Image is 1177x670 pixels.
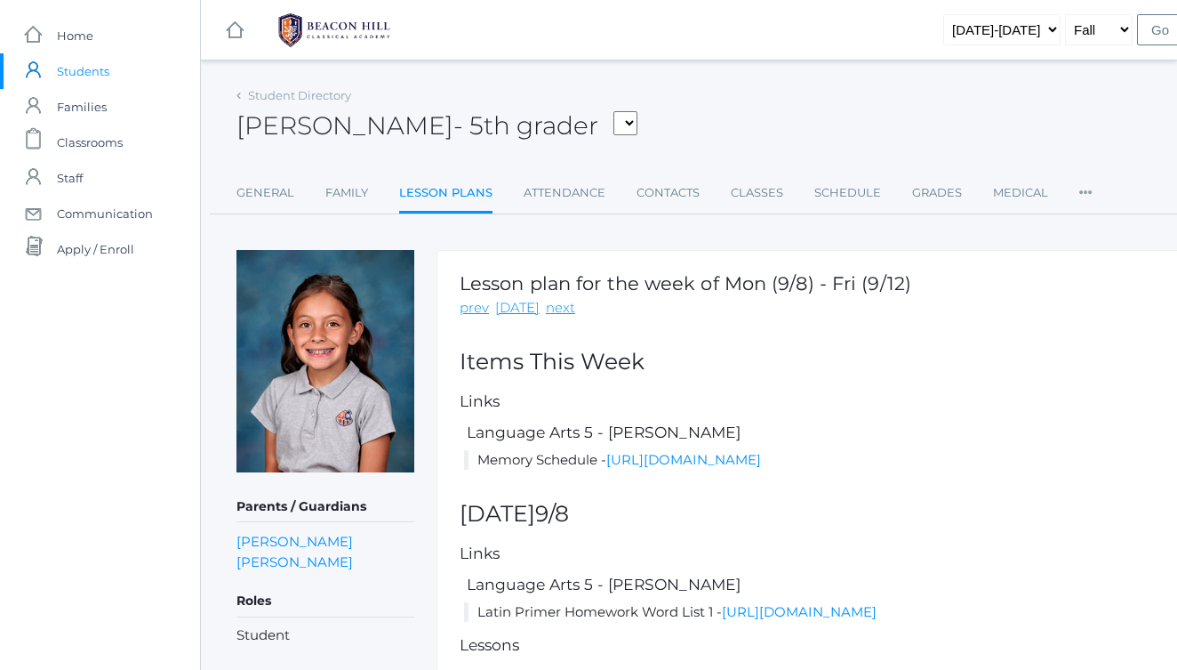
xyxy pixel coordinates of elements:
[495,298,540,319] a: [DATE]
[722,603,877,620] a: [URL][DOMAIN_NAME]
[399,175,492,214] a: Lesson Plans
[236,586,414,617] h5: Roles
[268,8,401,52] img: BHCALogos-05-308ed15e86a5a0abce9b8dd61676a3503ac9727e845dece92d48e8588c001991.png
[535,500,569,527] span: 9/8
[236,112,637,140] h2: [PERSON_NAME]
[814,175,881,211] a: Schedule
[57,53,109,89] span: Students
[236,626,414,646] li: Student
[731,175,783,211] a: Classes
[325,175,368,211] a: Family
[57,160,83,196] span: Staff
[57,89,107,125] span: Families
[57,125,123,160] span: Classrooms
[460,298,489,319] a: prev
[248,88,351,102] a: Student Directory
[524,175,605,211] a: Attendance
[57,231,134,267] span: Apply / Enroll
[57,18,93,53] span: Home
[546,298,575,319] a: next
[606,451,761,468] a: [URL][DOMAIN_NAME]
[236,492,414,522] h5: Parents / Guardians
[453,110,598,141] span: - 5th grader
[460,273,911,294] h1: Lesson plan for the week of Mon (9/8) - Fri (9/12)
[236,175,294,211] a: General
[912,175,962,211] a: Grades
[236,552,353,572] a: [PERSON_NAME]
[57,196,153,231] span: Communication
[993,175,1048,211] a: Medical
[637,175,700,211] a: Contacts
[236,531,353,552] a: [PERSON_NAME]
[236,250,414,472] img: Esperanza Ewing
